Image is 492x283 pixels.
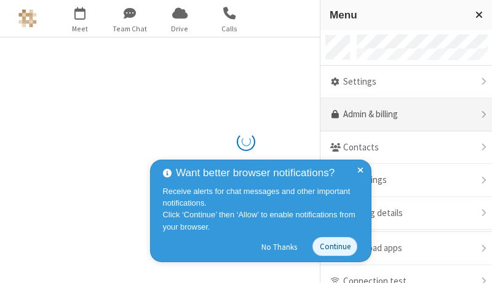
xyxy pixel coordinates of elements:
[57,23,103,34] span: Meet
[330,9,464,21] h3: Menu
[312,237,357,256] button: Continue
[176,165,335,181] span: Want better browser notifications?
[107,23,153,34] span: Team Chat
[320,197,492,230] div: Meeting details
[320,232,492,265] div: Download apps
[320,131,492,165] div: Contacts
[320,164,492,197] div: Recordings
[157,23,203,34] span: Drive
[18,9,37,28] img: Astra
[320,98,492,131] a: Admin & billing
[207,23,253,34] span: Calls
[320,66,492,99] div: Settings
[163,185,362,233] div: Receive alerts for chat messages and other important notifications. Click ‘Continue’ then ‘Allow’...
[255,237,304,257] button: No Thanks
